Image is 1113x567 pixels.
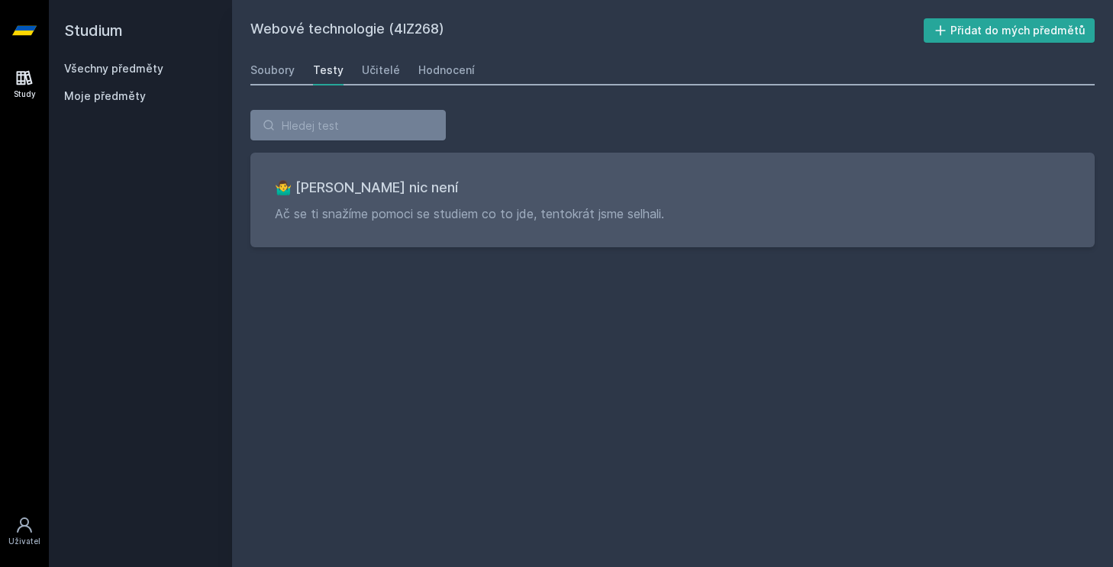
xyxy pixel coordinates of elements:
[924,18,1095,43] button: Přidat do mých předmětů
[64,89,146,104] span: Moje předměty
[250,18,924,43] h2: Webové technologie (4IZ268)
[8,536,40,547] div: Uživatel
[64,62,163,75] a: Všechny předměty
[3,61,46,108] a: Study
[362,63,400,78] div: Učitelé
[418,63,475,78] div: Hodnocení
[250,55,295,85] a: Soubory
[3,508,46,555] a: Uživatel
[14,89,36,100] div: Study
[313,63,344,78] div: Testy
[275,177,1070,198] h3: 🤷‍♂️ [PERSON_NAME] nic není
[250,63,295,78] div: Soubory
[418,55,475,85] a: Hodnocení
[313,55,344,85] a: Testy
[362,55,400,85] a: Učitelé
[275,205,1070,223] p: Ač se ti snažíme pomoci se studiem co to jde, tentokrát jsme selhali.
[250,110,446,140] input: Hledej test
